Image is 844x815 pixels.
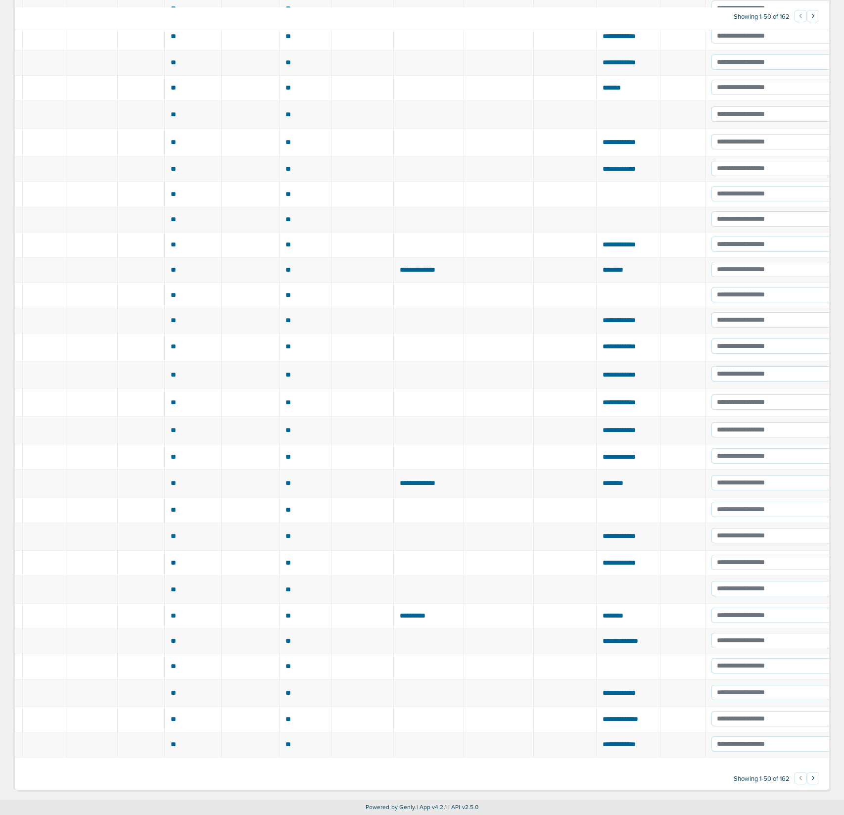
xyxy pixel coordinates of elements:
button: Go to next page [807,772,819,784]
ul: Pagination [795,773,819,785]
span: Showing 1-50 of 162 [734,13,790,21]
ul: Pagination [795,11,819,23]
span: Showing 1-50 of 162 [734,775,790,783]
span: | API v2.5.0 [448,804,478,811]
button: Go to next page [807,10,819,22]
span: | App v4.2.1 [417,804,447,811]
